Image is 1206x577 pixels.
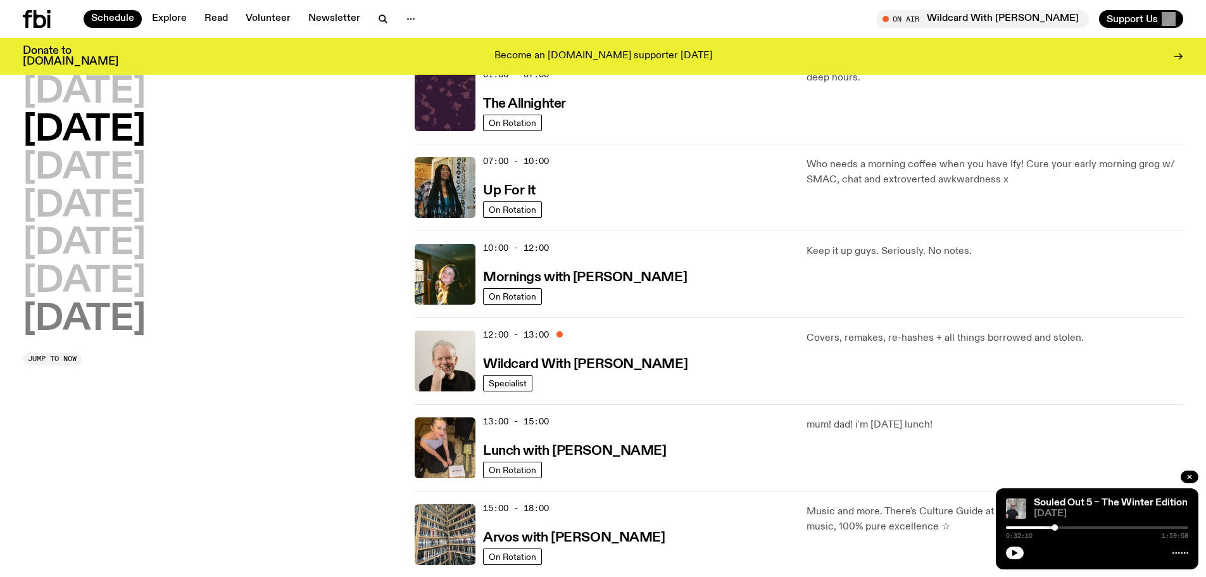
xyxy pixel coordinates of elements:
[483,445,666,458] h3: Lunch with [PERSON_NAME]
[23,75,146,110] button: [DATE]
[415,157,475,218] img: Ify - a Brown Skin girl with black braided twists, looking up to the side with her tongue stickin...
[489,552,536,561] span: On Rotation
[23,113,146,148] button: [DATE]
[483,548,542,565] a: On Rotation
[483,115,542,131] a: On Rotation
[483,288,542,305] a: On Rotation
[1162,533,1188,539] span: 1:59:58
[483,269,687,284] a: Mornings with [PERSON_NAME]
[483,329,549,341] span: 12:00 - 13:00
[1099,10,1183,28] button: Support Us
[483,415,549,428] span: 13:00 - 15:00
[197,10,236,28] a: Read
[807,417,1183,433] p: mum! dad! i'm [DATE] lunch!
[415,504,475,565] img: A corner shot of the fbi music library
[483,442,666,458] a: Lunch with [PERSON_NAME]
[23,353,82,365] button: Jump to now
[483,375,532,391] a: Specialist
[144,10,194,28] a: Explore
[1034,498,1188,508] a: Souled Out 5 – The Winter Edition
[23,226,146,262] button: [DATE]
[483,462,542,478] a: On Rotation
[415,417,475,478] img: SLC lunch cover
[489,205,536,214] span: On Rotation
[807,504,1183,535] p: Music and more. There's Culture Guide at 4:30pm. 50% [DEMOGRAPHIC_DATA] music, 100% pure excellen...
[1034,509,1188,519] span: [DATE]
[23,151,146,186] button: [DATE]
[415,331,475,391] img: Stuart is smiling charmingly, wearing a black t-shirt against a stark white background.
[23,302,146,338] button: [DATE]
[238,10,298,28] a: Volunteer
[489,465,536,474] span: On Rotation
[301,10,368,28] a: Newsletter
[28,355,77,362] span: Jump to now
[494,51,712,62] p: Become an [DOMAIN_NAME] supporter [DATE]
[23,189,146,224] button: [DATE]
[483,242,549,254] span: 10:00 - 12:00
[84,10,142,28] a: Schedule
[807,244,1183,259] p: Keep it up guys. Seriously. No notes.
[23,46,118,67] h3: Donate to [DOMAIN_NAME]
[23,264,146,300] button: [DATE]
[483,155,549,167] span: 07:00 - 10:00
[483,502,549,514] span: 15:00 - 18:00
[876,10,1089,28] button: On AirWildcard With [PERSON_NAME]
[483,184,536,198] h3: Up For It
[807,331,1183,346] p: Covers, remakes, re-hashes + all things borrowed and stolen.
[807,70,1183,86] p: deep hours.
[489,118,536,127] span: On Rotation
[1107,13,1158,25] span: Support Us
[807,157,1183,187] p: Who needs a morning coffee when you have Ify! Cure your early morning grog w/ SMAC, chat and extr...
[483,529,665,545] a: Arvos with [PERSON_NAME]
[483,531,665,545] h3: Arvos with [PERSON_NAME]
[483,358,688,371] h3: Wildcard With [PERSON_NAME]
[483,201,542,218] a: On Rotation
[483,98,566,111] h3: The Allnighter
[1006,533,1033,539] span: 0:32:10
[483,271,687,284] h3: Mornings with [PERSON_NAME]
[483,182,536,198] a: Up For It
[483,355,688,371] a: Wildcard With [PERSON_NAME]
[489,378,527,388] span: Specialist
[489,291,536,301] span: On Rotation
[1006,498,1026,519] img: Stephen looks directly at the camera, wearing a black tee, black sunglasses and headphones around...
[415,244,475,305] img: Freya smiles coyly as she poses for the image.
[483,95,566,111] a: The Allnighter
